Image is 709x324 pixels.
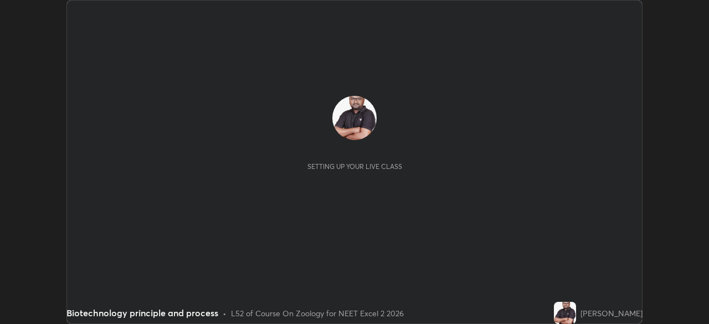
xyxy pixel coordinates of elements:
div: [PERSON_NAME] [580,307,643,319]
div: Biotechnology principle and process [66,306,218,320]
img: 7f6a6c9e919a44dea16f7a057092b56d.jpg [554,302,576,324]
div: Setting up your live class [307,162,402,171]
div: L52 of Course On Zoology for NEET Excel 2 2026 [231,307,404,319]
div: • [223,307,227,319]
img: 7f6a6c9e919a44dea16f7a057092b56d.jpg [332,96,377,140]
